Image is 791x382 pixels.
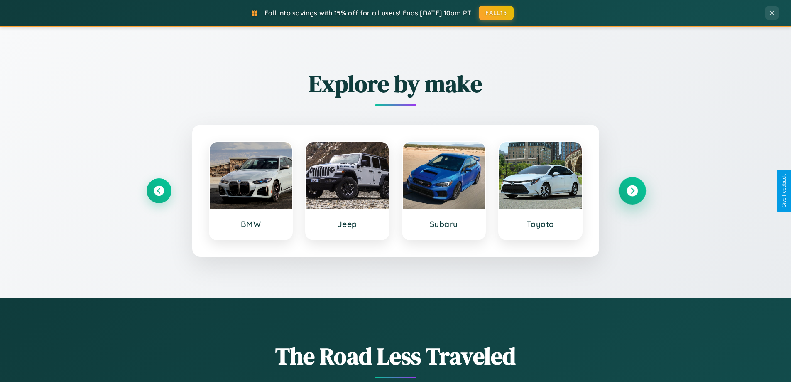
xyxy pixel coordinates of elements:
[264,9,473,17] span: Fall into savings with 15% off for all users! Ends [DATE] 10am PT.
[781,174,787,208] div: Give Feedback
[507,219,573,229] h3: Toyota
[147,68,645,100] h2: Explore by make
[147,340,645,372] h1: The Road Less Traveled
[218,219,284,229] h3: BMW
[479,6,514,20] button: FALL15
[314,219,380,229] h3: Jeep
[411,219,477,229] h3: Subaru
